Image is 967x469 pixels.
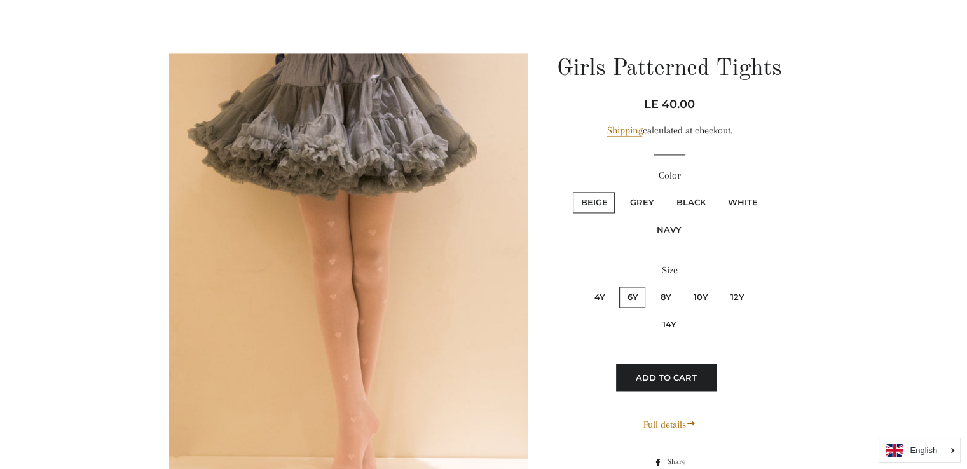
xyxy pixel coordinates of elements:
a: Full details [643,417,696,433]
a: English [886,444,954,457]
label: White [720,192,765,213]
span: LE 40.00 [644,97,695,111]
span: Add to Cart [636,372,697,383]
label: 10y [685,287,715,308]
label: Grey [622,192,661,213]
label: 14y [654,314,683,335]
a: Shipping [607,125,642,137]
h1: Girls Patterned Tights [556,53,782,85]
div: calculated at checkout. [556,123,782,139]
label: Size [556,262,782,278]
span: Share [667,455,691,469]
label: Color [556,168,782,184]
label: 12y [722,287,751,308]
label: 8y [652,287,678,308]
label: 4y [586,287,612,308]
label: 6y [619,287,645,308]
button: Add to Cart [616,364,717,391]
i: English [910,446,937,454]
label: Black [668,192,713,213]
label: Navy [649,219,689,240]
label: Beige [573,192,615,213]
